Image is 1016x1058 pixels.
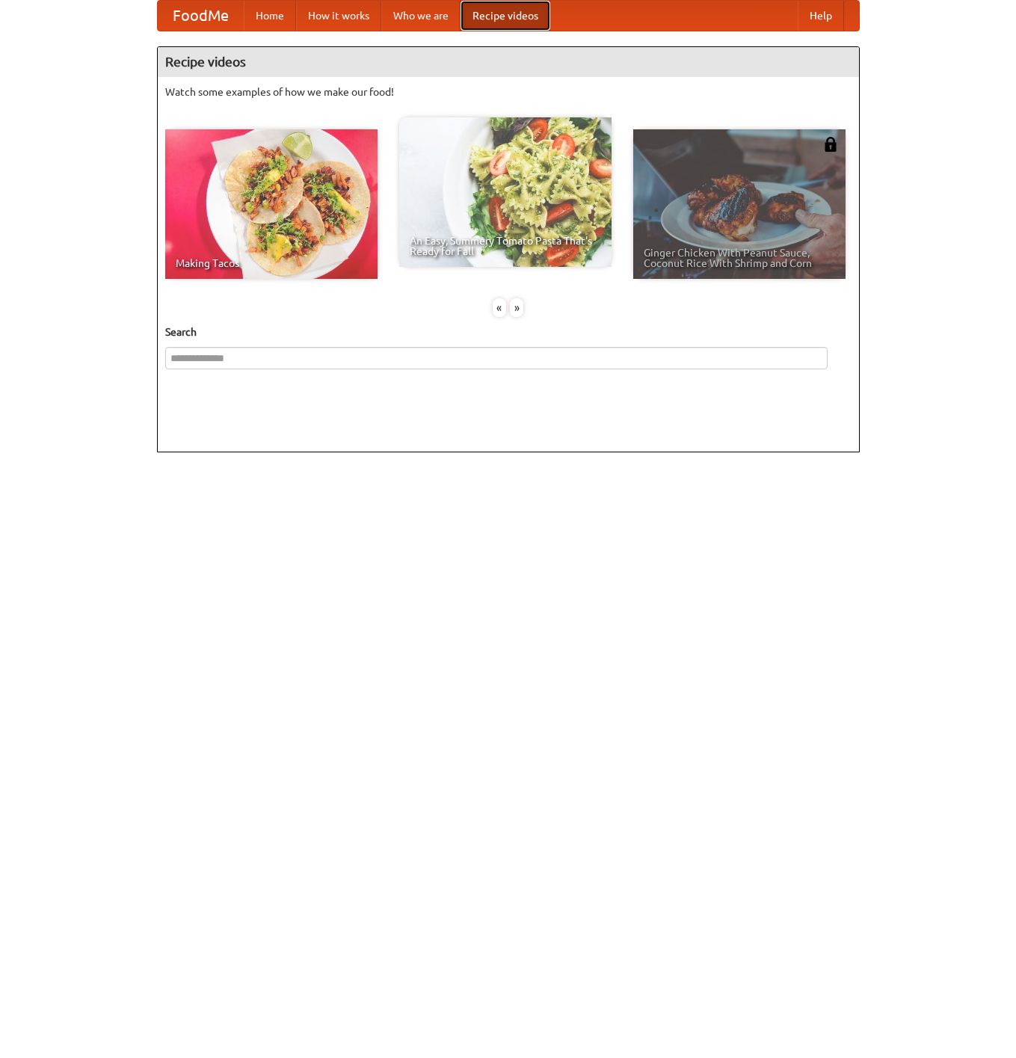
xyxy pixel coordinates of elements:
a: Making Tacos [165,129,378,279]
a: How it works [296,1,381,31]
img: 483408.png [823,137,838,152]
h5: Search [165,325,852,339]
span: Making Tacos [176,258,367,268]
div: « [493,298,506,317]
a: An Easy, Summery Tomato Pasta That's Ready for Fall [399,117,612,267]
h4: Recipe videos [158,47,859,77]
p: Watch some examples of how we make our food! [165,84,852,99]
a: Recipe videos [461,1,550,31]
a: FoodMe [158,1,244,31]
a: Home [244,1,296,31]
span: An Easy, Summery Tomato Pasta That's Ready for Fall [410,236,601,256]
div: » [510,298,523,317]
a: Help [798,1,844,31]
a: Who we are [381,1,461,31]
